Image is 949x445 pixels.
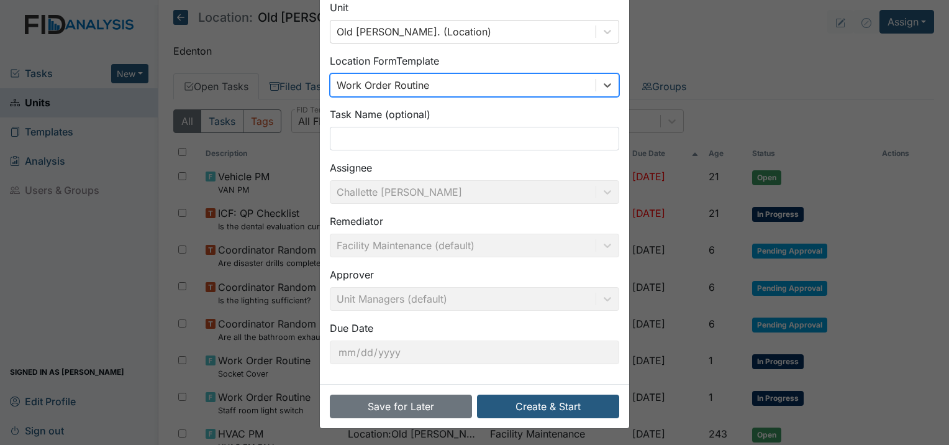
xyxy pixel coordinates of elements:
[330,321,373,336] label: Due Date
[337,24,491,39] div: Old [PERSON_NAME]. (Location)
[330,395,472,418] button: Save for Later
[330,160,372,175] label: Assignee
[477,395,619,418] button: Create & Start
[330,53,439,68] label: Location Form Template
[330,267,374,282] label: Approver
[330,214,383,229] label: Remediator
[330,107,430,122] label: Task Name (optional)
[337,78,429,93] div: Work Order Routine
